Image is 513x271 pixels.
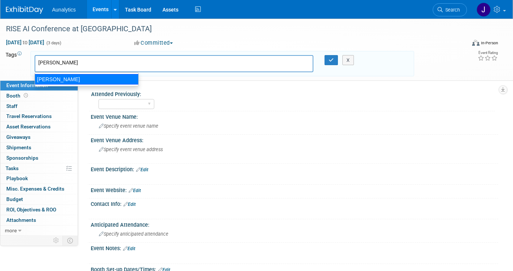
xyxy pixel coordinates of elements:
div: Contact Info: [91,198,498,208]
div: Event Notes: [91,243,498,252]
img: Format-Inperson.png [472,40,480,46]
a: Edit [129,188,141,193]
td: Toggle Event Tabs [63,236,78,245]
div: Event Venue Name: [91,111,498,121]
div: Event Description: [91,164,498,173]
input: Type tag and hit enter [38,59,142,66]
span: Booth not reserved yet [22,93,29,98]
a: Attachments [0,215,78,225]
span: Aunalytics [52,7,76,13]
div: Event Venue Address: [91,135,498,144]
a: more [0,226,78,236]
span: Specify anticipated attendance [99,231,168,237]
span: Specify event venue address [99,147,163,152]
span: Misc. Expenses & Credits [6,186,64,192]
a: Edit [123,246,135,251]
div: Attended Previously: [91,89,495,98]
a: Shipments [0,143,78,153]
td: Personalize Event Tab Strip [50,236,63,245]
a: Booth [0,91,78,101]
span: Specify event venue name [99,123,158,129]
a: Event Information [0,80,78,90]
span: Playbook [6,175,28,181]
span: Tasks [6,165,19,171]
a: Tasks [0,163,78,173]
a: Edit [123,202,136,207]
div: Event Rating [478,51,498,55]
span: Booth [6,93,29,99]
a: Edit [136,167,148,172]
span: Giveaways [6,134,30,140]
div: RISE AI Conference at [GEOGRAPHIC_DATA] [3,22,456,36]
a: Search [433,3,467,16]
img: ExhibitDay [6,6,43,14]
span: Travel Reservations [6,113,52,119]
div: In-Person [481,40,498,46]
span: (3 days) [46,41,61,45]
a: Playbook [0,173,78,184]
span: more [5,227,17,233]
div: [PERSON_NAME] [35,74,139,85]
span: ROI, Objectives & ROO [6,207,56,213]
span: Event Information [6,82,48,88]
span: Shipments [6,144,31,150]
a: Misc. Expenses & Credits [0,184,78,194]
span: Sponsorships [6,155,38,161]
span: Search [443,7,460,13]
div: Event Website: [91,185,498,194]
a: Asset Reservations [0,122,78,132]
a: Budget [0,194,78,204]
span: [DATE] [DATE] [6,39,45,46]
div: Event Format [425,39,498,50]
a: Giveaways [0,132,78,142]
img: Julie Grisanti-Cieslak [477,3,491,17]
a: Staff [0,101,78,111]
span: Staff [6,103,17,109]
button: Committed [132,39,176,47]
span: Asset Reservations [6,124,51,130]
a: Sponsorships [0,153,78,163]
a: Travel Reservations [0,111,78,121]
button: X [342,55,354,66]
span: Budget [6,196,23,202]
td: Tags [6,51,24,76]
div: Anticipated Attendance: [91,219,498,229]
span: Attachments [6,217,36,223]
span: to [22,39,29,45]
a: ROI, Objectives & ROO [0,205,78,215]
